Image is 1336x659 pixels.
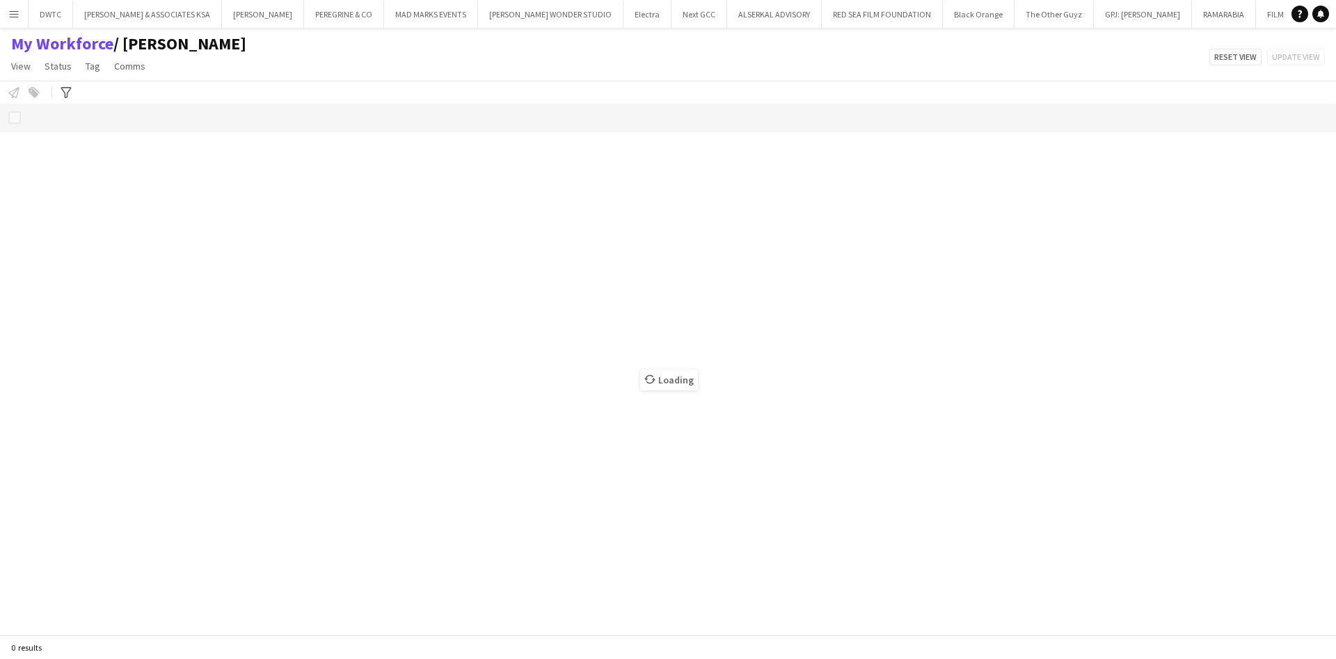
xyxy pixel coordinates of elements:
a: Tag [80,57,106,75]
app-action-btn: Advanced filters [58,84,74,101]
a: Status [39,57,77,75]
button: [PERSON_NAME] [222,1,304,28]
span: Comms [114,60,145,72]
button: Black Orange [943,1,1015,28]
button: [PERSON_NAME] & ASSOCIATES KSA [73,1,222,28]
span: View [11,60,31,72]
span: Loading [640,370,698,390]
button: PEREGRINE & CO [304,1,384,28]
span: Tag [86,60,100,72]
button: ALSERKAL ADVISORY [727,1,822,28]
button: DWTC [29,1,73,28]
a: View [6,57,36,75]
span: Status [45,60,72,72]
span: Julie [113,33,246,54]
button: [PERSON_NAME] WONDER STUDIO [478,1,623,28]
button: RAMARABIA [1192,1,1256,28]
button: Next GCC [671,1,727,28]
button: Electra [623,1,671,28]
button: The Other Guyz [1015,1,1094,28]
button: Reset view [1209,49,1262,65]
a: My Workforce [11,33,113,54]
button: RED SEA FILM FOUNDATION [822,1,943,28]
button: MAD MARKS EVENTS [384,1,478,28]
button: GPJ: [PERSON_NAME] [1094,1,1192,28]
a: Comms [109,57,151,75]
